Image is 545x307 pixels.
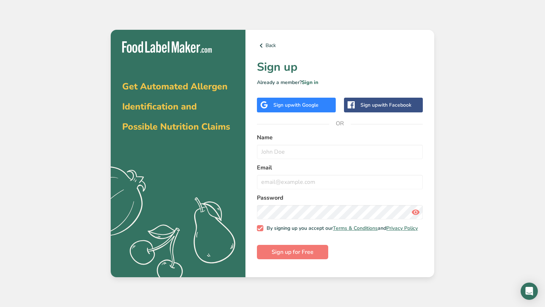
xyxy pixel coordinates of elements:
span: with Facebook [378,102,411,108]
div: Open Intercom Messenger [521,283,538,300]
div: Sign up [273,101,319,109]
img: Food Label Maker [122,41,212,53]
h1: Sign up [257,59,423,76]
span: Sign up for Free [272,248,314,256]
a: Terms & Conditions [333,225,378,232]
button: Sign up for Free [257,245,328,259]
div: Sign up [360,101,411,109]
span: Get Automated Allergen Identification and Possible Nutrition Claims [122,80,230,133]
span: OR [329,113,351,134]
a: Privacy Policy [386,225,418,232]
span: with Google [291,102,319,108]
label: Name [257,133,423,142]
input: email@example.com [257,175,423,189]
input: John Doe [257,145,423,159]
span: By signing up you accept our and [263,225,418,232]
a: Back [257,41,423,50]
label: Password [257,194,423,202]
p: Already a member? [257,79,423,86]
a: Sign in [302,79,318,86]
label: Email [257,163,423,172]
